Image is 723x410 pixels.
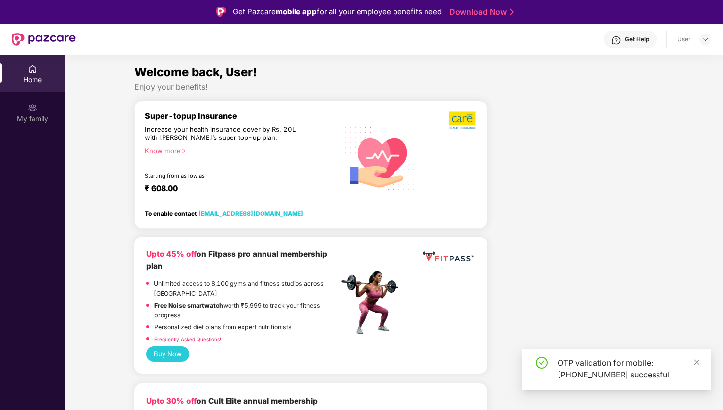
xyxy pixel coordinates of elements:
img: svg+xml;base64,PHN2ZyB3aWR0aD0iMjAiIGhlaWdodD0iMjAiIHZpZXdCb3g9IjAgMCAyMCAyMCIgZmlsbD0ibm9uZSIgeG... [28,103,37,113]
b: Upto 30% off [146,396,197,406]
div: Super-topup Insurance [145,111,338,121]
img: New Pazcare Logo [12,33,76,46]
img: fppp.png [421,248,475,266]
div: Get Help [625,35,649,43]
img: svg+xml;base64,PHN2ZyB4bWxucz0iaHR0cDovL3d3dy53My5vcmcvMjAwMC9zdmciIHhtbG5zOnhsaW5rPSJodHRwOi8vd3... [338,115,422,200]
img: Stroke [510,7,514,17]
p: Personalized diet plans from expert nutritionists [154,322,292,332]
div: Starting from as low as [145,172,296,179]
button: Buy Now [146,346,189,362]
b: on Fitpass pro annual membership plan [146,249,327,271]
p: worth ₹5,999 to track your fitness progress [154,301,338,320]
span: Welcome back, User! [134,65,257,79]
img: b5dec4f62d2307b9de63beb79f102df3.png [449,111,477,130]
a: Frequently Asked Questions! [154,336,221,342]
span: check-circle [536,357,548,369]
img: fpp.png [338,268,407,337]
img: svg+xml;base64,PHN2ZyBpZD0iRHJvcGRvd24tMzJ4MzIiIHhtbG5zPSJodHRwOi8vd3d3LnczLm9yZy8yMDAwL3N2ZyIgd2... [701,35,709,43]
strong: Free Noise smartwatch [154,302,223,309]
b: Upto 45% off [146,249,197,259]
div: Enjoy your benefits! [134,82,654,92]
div: Know more [145,147,332,154]
p: Unlimited access to 8,100 gyms and fitness studios across [GEOGRAPHIC_DATA] [154,279,338,298]
div: User [677,35,690,43]
strong: mobile app [276,7,317,16]
img: Logo [216,7,226,17]
div: Get Pazcare for all your employee benefits need [233,6,442,18]
img: svg+xml;base64,PHN2ZyBpZD0iSGVscC0zMngzMiIgeG1sbnM9Imh0dHA6Ly93d3cudzMub3JnLzIwMDAvc3ZnIiB3aWR0aD... [611,35,621,45]
a: Download Now [449,7,511,17]
div: To enable contact [145,210,303,217]
div: ₹ 608.00 [145,183,329,195]
div: Increase your health insurance cover by Rs. 20L with [PERSON_NAME]’s super top-up plan. [145,125,296,142]
span: close [693,359,700,366]
div: OTP validation for mobile: [PHONE_NUMBER] successful [558,357,699,380]
img: svg+xml;base64,PHN2ZyBpZD0iSG9tZSIgeG1sbnM9Imh0dHA6Ly93d3cudzMub3JnLzIwMDAvc3ZnIiB3aWR0aD0iMjAiIG... [28,64,37,74]
span: right [181,148,186,154]
a: [EMAIL_ADDRESS][DOMAIN_NAME] [198,210,303,217]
